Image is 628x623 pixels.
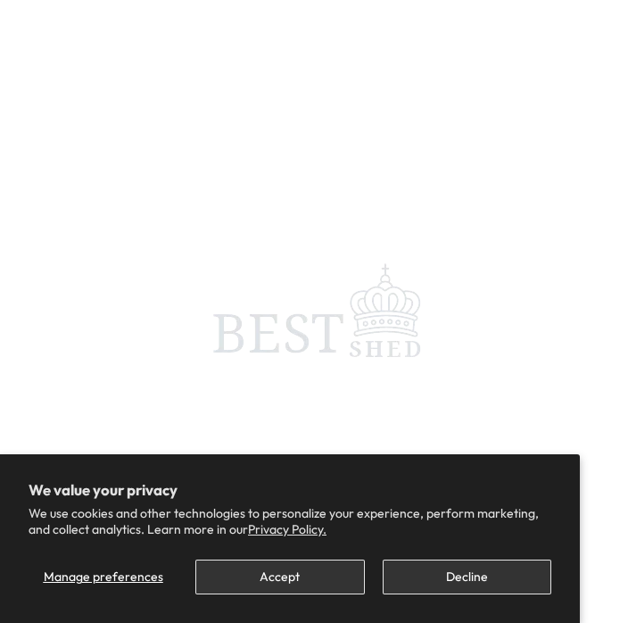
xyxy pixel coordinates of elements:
[383,560,551,594] button: Decline
[29,560,178,594] button: Manage preferences
[44,569,163,585] span: Manage preferences
[248,521,326,537] a: Privacy Policy.
[29,483,551,498] h2: We value your privacy
[195,560,364,594] button: Accept
[29,505,551,537] p: We use cookies and other technologies to personalize your experience, perform marketing, and coll...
